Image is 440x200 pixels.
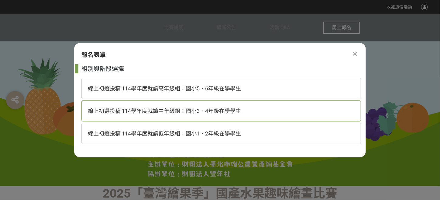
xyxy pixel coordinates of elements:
span: 比賽說明 [164,25,184,30]
span: 馬上報名 [332,25,351,30]
a: 活動 Q&A [270,14,290,41]
a: 比賽說明 [164,14,184,41]
span: 線上初選投稿 114學年度就讀低年級組：國小1、2年級在學學生 [88,130,241,137]
span: 線上初選投稿 114學年度就讀中年級組：國小3、4年級在學學生 [88,108,241,114]
span: 報名表單 [81,51,106,58]
a: 最新公告 [217,14,236,41]
span: 線上初選投稿 114學年度就讀高年級組：國小5、6年級在學學生 [88,85,241,92]
button: 馬上報名 [323,22,360,34]
span: 最新公告 [217,25,236,30]
div: 組別與階段選擇 [81,64,361,73]
span: 活動 Q&A [270,25,290,30]
span: 收藏這個活動 [387,5,412,9]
